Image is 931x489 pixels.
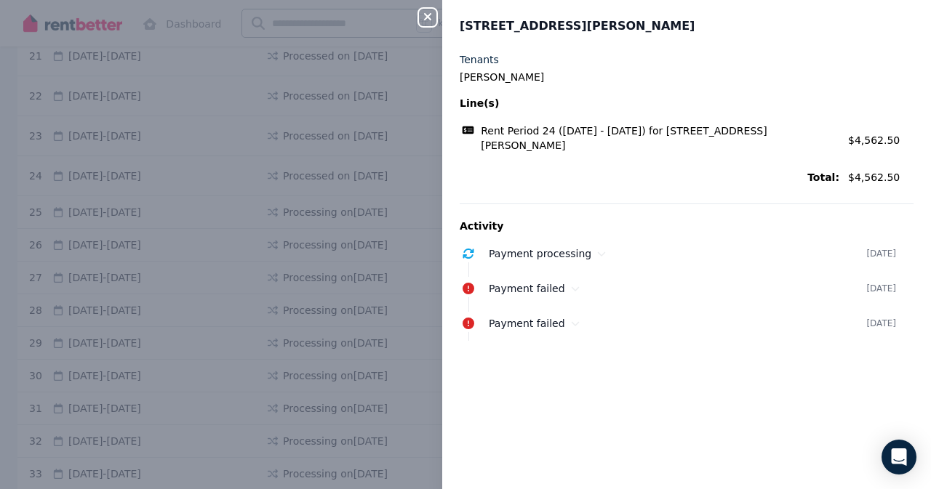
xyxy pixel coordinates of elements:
span: Payment failed [489,283,565,294]
time: [DATE] [866,318,896,329]
span: Rent Period 24 ([DATE] - [DATE]) for [STREET_ADDRESS][PERSON_NAME] [481,124,839,153]
p: Activity [460,219,914,233]
legend: [PERSON_NAME] [460,70,914,84]
span: Total: [460,170,839,185]
span: $4,562.50 [848,134,900,146]
span: Payment processing [489,248,591,259]
time: [DATE] [866,283,896,294]
label: Tenants [460,52,499,67]
span: $4,562.50 [848,170,914,185]
div: Open Intercom Messenger [882,440,916,474]
time: [DATE] [866,248,896,259]
span: Line(s) [460,96,839,110]
span: [STREET_ADDRESS][PERSON_NAME] [460,17,695,35]
span: Payment failed [489,318,565,329]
